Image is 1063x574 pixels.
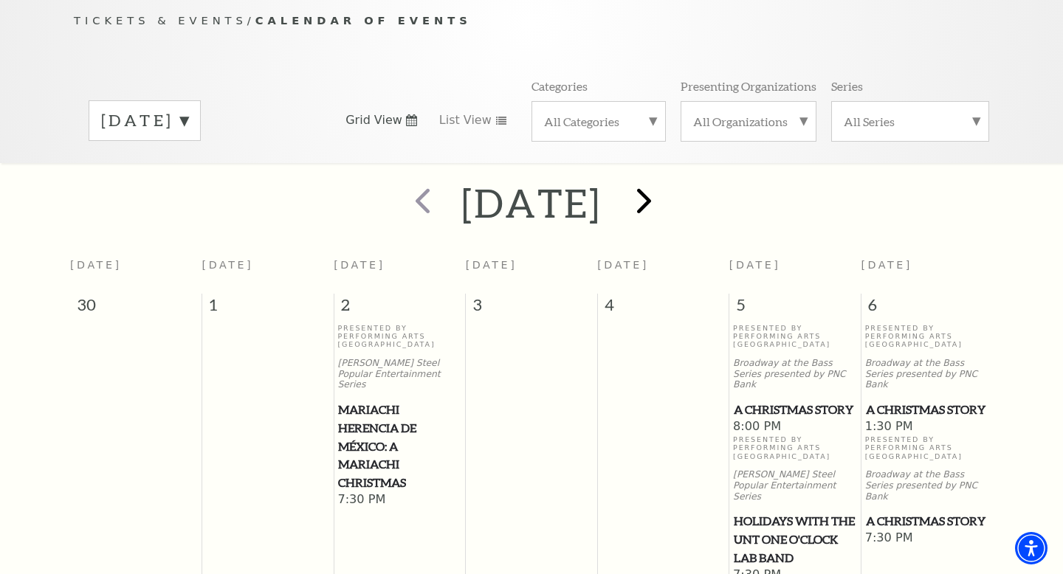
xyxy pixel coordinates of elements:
span: 30 [70,294,202,323]
a: A Christmas Story [865,401,990,419]
button: prev [393,177,447,229]
span: List View [439,112,492,128]
a: Mariachi Herencia de México: A Mariachi Christmas [337,401,461,492]
p: Series [831,78,863,94]
span: 4 [598,294,729,323]
p: / [74,12,989,30]
span: A Christmas Story [866,401,989,419]
span: 7:30 PM [865,530,990,547]
span: Mariachi Herencia de México: A Mariachi Christmas [338,401,461,492]
span: [DATE] [597,259,649,271]
p: Presented By Performing Arts [GEOGRAPHIC_DATA] [865,435,990,460]
span: [DATE] [334,259,385,271]
span: [DATE] [861,259,912,271]
p: [PERSON_NAME] Steel Popular Entertainment Series [337,358,461,390]
span: A Christmas Story [866,512,989,530]
p: Presented By Performing Arts [GEOGRAPHIC_DATA] [337,324,461,349]
span: Grid View [345,112,402,128]
label: [DATE] [101,109,188,132]
p: Presented By Performing Arts [GEOGRAPHIC_DATA] [865,324,990,349]
div: Accessibility Menu [1015,532,1047,564]
p: Broadway at the Bass Series presented by PNC Bank [733,358,857,390]
span: [DATE] [729,259,781,271]
span: Holidays with the UNT One O'Clock Lab Band [734,512,856,567]
p: [PERSON_NAME] Steel Popular Entertainment Series [733,469,857,502]
span: 2 [334,294,466,323]
span: [DATE] [466,259,517,271]
p: Presenting Organizations [681,78,816,94]
p: Presented By Performing Arts [GEOGRAPHIC_DATA] [733,435,857,460]
label: All Organizations [693,114,804,129]
span: 5 [729,294,861,323]
a: Holidays with the UNT One O'Clock Lab Band [733,512,857,567]
span: 1:30 PM [865,419,990,435]
a: A Christmas Story [865,512,990,530]
span: 6 [861,294,993,323]
p: Presented By Performing Arts [GEOGRAPHIC_DATA] [733,324,857,349]
label: All Series [844,114,977,129]
span: 8:00 PM [733,419,857,435]
p: Categories [531,78,588,94]
span: 3 [466,294,597,323]
span: Tickets & Events [74,14,247,27]
h2: [DATE] [461,179,601,227]
p: Broadway at the Bass Series presented by PNC Bank [865,469,990,502]
span: A Christmas Story [734,401,856,419]
span: 1 [202,294,334,323]
p: Broadway at the Bass Series presented by PNC Bank [865,358,990,390]
span: [DATE] [70,259,122,271]
span: [DATE] [202,259,254,271]
button: next [616,177,670,229]
a: A Christmas Story [733,401,857,419]
label: All Categories [544,114,653,129]
span: Calendar of Events [255,14,472,27]
span: 7:30 PM [337,492,461,508]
